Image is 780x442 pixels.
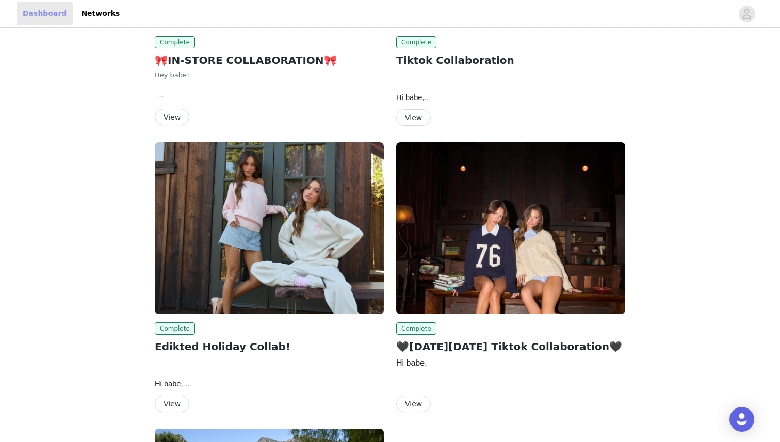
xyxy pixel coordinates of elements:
div: Open Intercom Messenger [729,407,754,432]
span: Complete [155,36,195,48]
h2: Tiktok Collaboration [396,53,625,68]
a: View [396,400,431,408]
a: View [155,400,189,408]
span: Complete [396,36,436,48]
div: avatar [742,6,752,22]
span: Hi babe, [396,93,431,102]
button: View [155,396,189,412]
span: Complete [396,322,436,335]
p: Hey babe! [155,70,384,80]
span: Hi babe, [155,380,190,388]
button: View [396,109,431,126]
button: View [396,396,431,412]
span: Hi babe, [396,358,427,367]
a: Dashboard [17,2,73,25]
span: Complete [155,322,195,335]
a: View [155,113,189,121]
h2: 🎀IN-STORE COLLABORATION🎀 [155,53,384,68]
button: View [155,109,189,125]
h2: Edikted Holiday Collab! [155,339,384,354]
h2: 🖤[DATE][DATE] Tiktok Collaboration🖤 [396,339,625,354]
a: Networks [75,2,126,25]
img: Edikted [155,142,384,314]
img: Edikted [396,142,625,314]
a: View [396,114,431,122]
